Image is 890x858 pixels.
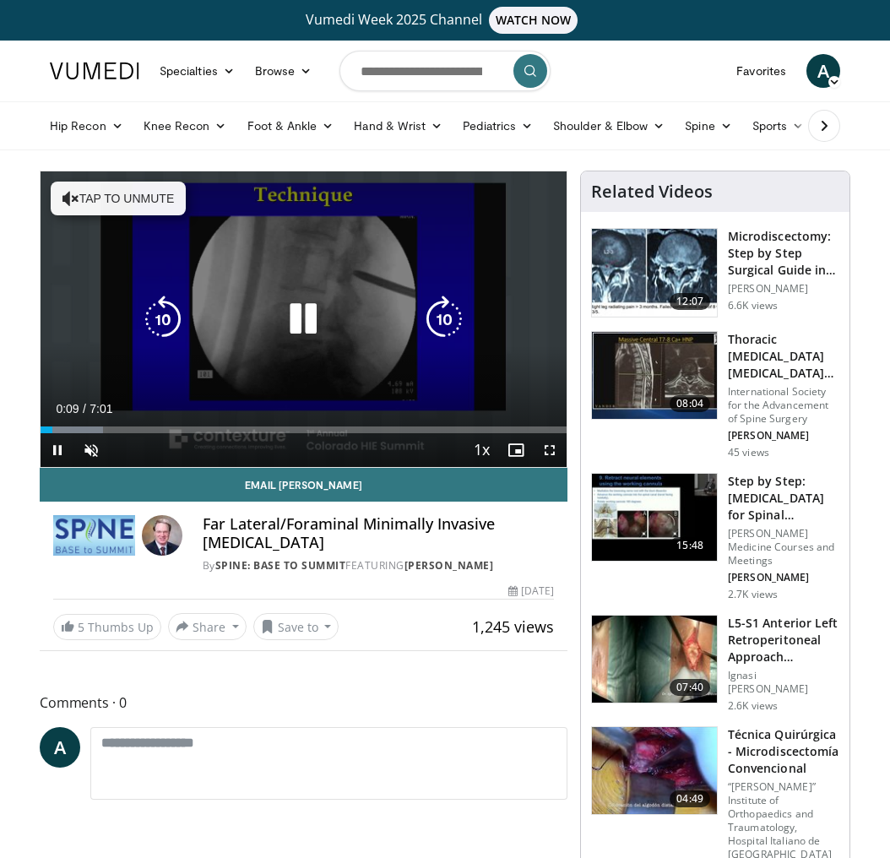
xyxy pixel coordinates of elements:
img: c043c173-3789-4c28-8fc9-1ace8073d3ad.150x105_q85_crop-smart_upscale.jpg [592,332,717,420]
a: 5 Thumbs Up [53,614,161,640]
h3: L5-S1 Anterior Left Retroperitoneal Approach [MEDICAL_DATA] and Arthropl… [728,615,839,665]
a: A [806,54,840,88]
h4: Related Videos [591,182,713,202]
span: 04:49 [670,790,710,807]
span: 12:07 [670,293,710,310]
a: 08:04 Thoracic [MEDICAL_DATA] [MEDICAL_DATA] for Calcified Giant Thoracic HNP's: A… International... [591,331,839,459]
p: International Society for the Advancement of Spine Surgery [728,385,839,426]
span: 15:48 [670,537,710,554]
a: Knee Recon [133,109,237,143]
img: 93c73682-4e4b-46d1-bf6b-7a2dde3b5875.150x105_q85_crop-smart_upscale.jpg [592,474,717,562]
button: Save to [253,613,339,640]
img: Spine: Base to Summit [53,515,135,556]
p: [PERSON_NAME] [728,571,839,584]
span: 0:09 [56,402,79,415]
p: [PERSON_NAME] [728,429,839,443]
span: Comments 0 [40,692,567,714]
button: Fullscreen [533,433,567,467]
input: Search topics, interventions [339,51,551,91]
p: 6.6K views [728,299,778,312]
span: 07:40 [670,679,710,696]
p: [PERSON_NAME] Medicine Courses and Meetings [728,527,839,567]
button: Unmute [74,433,108,467]
a: Hip Recon [40,109,133,143]
a: Spine [675,109,741,143]
span: 08:04 [670,395,710,412]
p: 2.6K views [728,699,778,713]
h4: Far Lateral/Foraminal Minimally Invasive [MEDICAL_DATA] [203,515,554,551]
h3: Técnica Quirúrgica - Microdiscectomía Convencional [728,726,839,777]
a: Browse [245,54,323,88]
a: Shoulder & Elbow [543,109,675,143]
a: Hand & Wrist [344,109,453,143]
a: Foot & Ankle [237,109,345,143]
h3: Thoracic [MEDICAL_DATA] [MEDICAL_DATA] for Calcified Giant Thoracic HNP's: A… [728,331,839,382]
a: Email [PERSON_NAME] [40,468,567,502]
button: Tap to unmute [51,182,186,215]
button: Playback Rate [465,433,499,467]
img: 2bf84e69-c046-4057-be49-a73fba32d551.150x105_q85_crop-smart_upscale.jpg [592,616,717,703]
a: 15:48 Step by Step: [MEDICAL_DATA] for Spinal Pathology [PERSON_NAME] Medicine Courses and Meetin... [591,473,839,601]
a: 07:40 L5-S1 Anterior Left Retroperitoneal Approach [MEDICAL_DATA] and Arthropl… Ignasi [PERSON_NA... [591,615,839,713]
a: Specialties [149,54,245,88]
span: 7:01 [90,402,112,415]
span: 1,245 views [472,616,554,637]
button: Enable picture-in-picture mode [499,433,533,467]
button: Share [168,613,247,640]
img: 9dfc443a-748a-4d6f-9e49-984155587c76.150x105_q85_crop-smart_upscale.jpg [592,727,717,815]
a: 12:07 Microdiscectomy: Step by Step Surgical Guide in HD [PERSON_NAME] 6.6K views [591,228,839,318]
span: 5 [78,619,84,635]
img: VuMedi Logo [50,62,139,79]
h3: Step by Step: [MEDICAL_DATA] for Spinal Pathology [728,473,839,524]
p: Ignasi [PERSON_NAME] [728,669,839,696]
a: A [40,727,80,768]
a: Favorites [726,54,796,88]
a: [PERSON_NAME] [404,558,494,573]
a: Spine: Base to Summit [215,558,346,573]
h3: Microdiscectomy: Step by Step Surgical Guide in HD [728,228,839,279]
a: Vumedi Week 2025 ChannelWATCH NOW [40,7,850,34]
div: Progress Bar [41,426,567,433]
button: Pause [41,433,74,467]
span: WATCH NOW [489,7,578,34]
a: Sports [742,109,815,143]
video-js: Video Player [41,171,567,467]
p: 2.7K views [728,588,778,601]
div: By FEATURING [203,558,554,573]
img: Avatar [142,515,182,556]
a: Pediatrics [453,109,543,143]
p: [PERSON_NAME] [728,282,839,296]
p: 45 views [728,446,769,459]
span: / [83,402,86,415]
div: [DATE] [508,584,554,599]
img: 309c8dce-4554-4cdb-9caa-16f8efb5007a.150x105_q85_crop-smart_upscale.jpg [592,229,717,317]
